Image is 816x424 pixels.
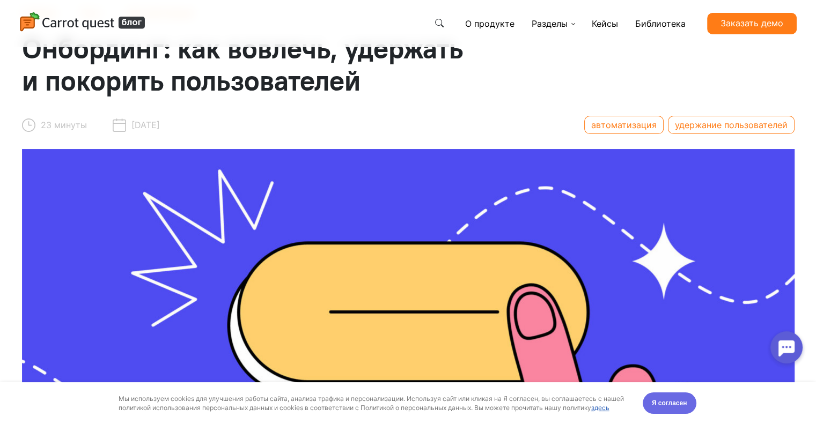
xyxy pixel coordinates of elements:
a: здесь [591,21,609,29]
button: Я согласен [643,10,696,32]
div: Мы используем cookies для улучшения работы сайта, анализа трафика и персонализации. Используя сай... [119,12,630,30]
a: Заказать демо [707,13,797,34]
div: 23 минуты [22,114,87,136]
img: Carrot quest [19,12,146,33]
a: Кейсы [587,13,622,34]
a: Разделы [527,13,579,34]
div: [DATE] [113,114,160,136]
span: Онбординг: как вовлечь, удержать и покорить пользователей [22,31,463,98]
a: Библиотека [631,13,690,34]
a: автоматизация [584,116,664,134]
span: Я согласен [652,16,687,26]
a: удержание пользователей [668,116,795,134]
a: О продукте [461,13,519,34]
